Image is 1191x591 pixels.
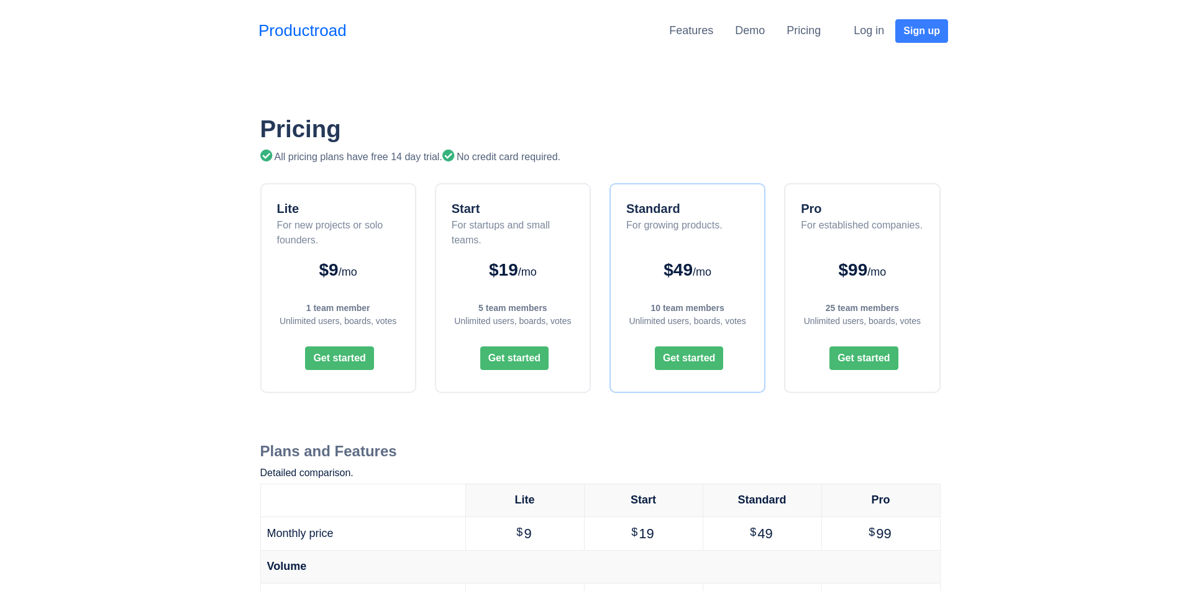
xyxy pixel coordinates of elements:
[639,526,654,541] span: 19
[277,199,403,218] div: Lite
[623,257,752,283] div: $49
[829,346,898,370] button: Get started
[623,315,752,328] div: Unlimited users, boards, votes
[867,266,886,278] span: /mo
[750,526,756,538] span: $
[626,199,723,218] div: Standard
[801,199,923,218] div: Pro
[465,484,584,517] th: Lite
[260,443,941,461] h2: Plans and Features
[452,218,577,248] div: For startups and small teams.
[650,303,724,313] strong: 10 team members
[449,315,577,328] div: Unlimited users, boards, votes
[339,266,357,278] span: /mo
[703,484,821,517] th: Standard
[274,257,403,283] div: $9
[693,266,711,278] span: /mo
[306,303,370,313] strong: 1 team member
[260,550,940,583] td: Volume
[260,115,941,143] h1: Pricing
[895,19,948,43] button: Sign up
[757,526,772,541] span: 49
[518,266,537,278] span: /mo
[798,315,926,328] div: Unlimited users, boards, votes
[260,517,465,550] td: Monthly price
[449,257,577,283] div: $19
[669,24,713,37] a: Features
[452,199,577,218] div: Start
[798,257,926,283] div: $99
[821,484,940,517] th: Pro
[277,218,403,248] div: For new projects or solo founders.
[258,19,347,43] a: Productroad
[631,526,637,538] span: $
[274,315,403,328] div: Unlimited users, boards, votes
[478,303,547,313] strong: 5 team members
[801,218,923,248] div: For established companies.
[626,218,723,248] div: For growing products.
[787,24,821,37] a: Pricing
[260,466,941,480] p: Detailed comparison.
[516,526,522,538] span: $
[655,346,723,370] button: Get started
[846,18,892,43] button: Log in
[869,526,875,538] span: $
[876,526,891,541] span: 99
[584,484,703,517] th: Start
[305,346,373,370] button: Get started
[524,526,531,541] span: 9
[826,303,899,313] strong: 25 team members
[260,150,941,165] div: All pricing plans have free 14 day trial. No credit card required.
[735,24,765,37] a: Demo
[480,346,549,370] button: Get started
